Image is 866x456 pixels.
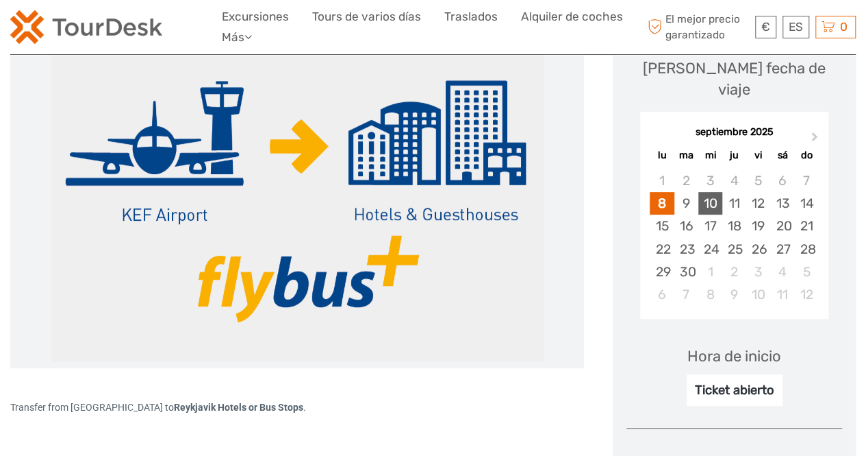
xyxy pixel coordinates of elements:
[650,261,674,283] div: Choose lunes, 29 de septiembre de 2025
[674,283,698,306] div: Choose martes, 7 de octubre de 2025
[746,146,770,165] div: vi
[794,169,818,192] div: Not available domingo, 7 de septiembre de 2025
[521,7,623,27] a: Alquiler de coches
[650,169,674,192] div: Not available lunes, 1 de septiembre de 2025
[674,238,698,261] div: Choose martes, 23 de septiembre de 2025
[674,192,698,215] div: Choose martes, 9 de septiembre de 2025
[805,129,827,151] button: Next Month
[698,283,722,306] div: Choose miércoles, 8 de octubre de 2025
[687,374,782,406] div: Ticket abierto
[722,261,746,283] div: Choose jueves, 2 de octubre de 2025
[746,215,770,237] div: Choose viernes, 19 de septiembre de 2025
[794,192,818,215] div: Choose domingo, 14 de septiembre de 2025
[650,283,674,306] div: Choose lunes, 6 de octubre de 2025
[698,169,722,192] div: Not available miércoles, 3 de septiembre de 2025
[10,10,162,44] img: 120-15d4194f-c635-41b9-a512-a3cb382bfb57_logo_small.png
[722,169,746,192] div: Not available jueves, 4 de septiembre de 2025
[746,283,770,306] div: Choose viernes, 10 de octubre de 2025
[770,192,794,215] div: Choose sábado, 13 de septiembre de 2025
[794,261,818,283] div: Choose domingo, 5 de octubre de 2025
[770,238,794,261] div: Choose sábado, 27 de septiembre de 2025
[746,192,770,215] div: Choose viernes, 12 de septiembre de 2025
[794,283,818,306] div: Choose domingo, 12 de octubre de 2025
[674,261,698,283] div: Choose martes, 30 de septiembre de 2025
[722,283,746,306] div: Choose jueves, 9 de octubre de 2025
[770,169,794,192] div: Not available sábado, 6 de septiembre de 2025
[698,192,722,215] div: Choose miércoles, 10 de septiembre de 2025
[722,146,746,165] div: ju
[174,402,303,413] strong: Reykjavik Hotels or Bus Stops
[626,58,842,101] div: [PERSON_NAME] fecha de viaje
[722,238,746,261] div: Choose jueves, 25 de septiembre de 2025
[650,238,674,261] div: Choose lunes, 22 de septiembre de 2025
[650,146,674,165] div: lu
[770,261,794,283] div: Choose sábado, 4 de octubre de 2025
[698,215,722,237] div: Choose miércoles, 17 de septiembre de 2025
[761,20,770,34] span: €
[746,169,770,192] div: Not available viernes, 5 de septiembre de 2025
[770,146,794,165] div: sá
[782,16,809,38] div: ES
[10,402,303,413] span: Transfer from [GEOGRAPHIC_DATA] to
[746,261,770,283] div: Choose viernes, 3 de octubre de 2025
[794,146,818,165] div: do
[698,261,722,283] div: Choose miércoles, 1 de octubre de 2025
[746,238,770,261] div: Choose viernes, 26 de septiembre de 2025
[650,215,674,237] div: Choose lunes, 15 de septiembre de 2025
[157,21,174,38] button: Open LiveChat chat widget
[650,192,674,215] div: Choose lunes, 8 de septiembre de 2025
[674,146,698,165] div: ma
[303,402,306,413] span: .
[674,169,698,192] div: Not available martes, 2 de septiembre de 2025
[687,346,781,367] div: Hora de inicio
[722,192,746,215] div: Choose jueves, 11 de septiembre de 2025
[222,27,252,47] a: Más
[644,169,824,306] div: month 2025-09
[770,283,794,306] div: Choose sábado, 11 de octubre de 2025
[222,7,289,27] a: Excursiones
[444,7,498,27] a: Traslados
[794,215,818,237] div: Choose domingo, 21 de septiembre de 2025
[794,238,818,261] div: Choose domingo, 28 de septiembre de 2025
[698,146,722,165] div: mi
[19,24,155,35] p: We're away right now. Please check back later!
[51,32,544,361] img: a771a4b2aca44685afd228bf32f054e4_main_slider.png
[674,215,698,237] div: Choose martes, 16 de septiembre de 2025
[722,215,746,237] div: Choose jueves, 18 de septiembre de 2025
[698,238,722,261] div: Choose miércoles, 24 de septiembre de 2025
[838,20,850,34] span: 0
[312,7,421,27] a: Tours de varios días
[770,215,794,237] div: Choose sábado, 20 de septiembre de 2025
[640,125,828,140] div: septiembre 2025
[644,12,752,42] span: El mejor precio garantizado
